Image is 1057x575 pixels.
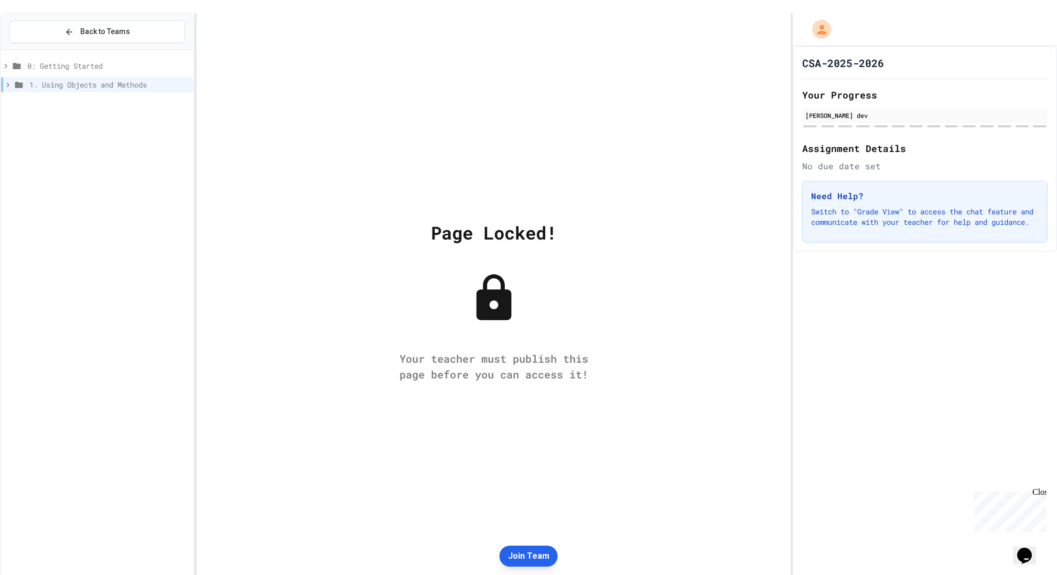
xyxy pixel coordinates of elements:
div: [PERSON_NAME] dev [805,111,1044,120]
div: Your teacher must publish this page before you can access it! [389,351,599,382]
div: My Account [801,17,834,41]
h1: CSA-2025-2026 [802,56,884,70]
span: 0: Getting Started [27,60,189,71]
div: Page Locked! [431,219,557,246]
button: Back to Teams [9,20,185,43]
iframe: chat widget [970,487,1047,532]
span: 1. Using Objects and Methods [29,79,189,90]
span: Back to Teams [80,26,130,37]
button: Join Team [500,546,558,567]
p: Switch to "Grade View" to access the chat feature and communicate with your teacher for help and ... [811,207,1039,227]
h2: Assignment Details [802,141,1048,156]
div: No due date set [802,160,1048,172]
div: Chat with us now!Close [4,4,72,67]
h3: Need Help? [811,190,1039,202]
iframe: chat widget [1013,533,1047,565]
h2: Your Progress [802,88,1048,102]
